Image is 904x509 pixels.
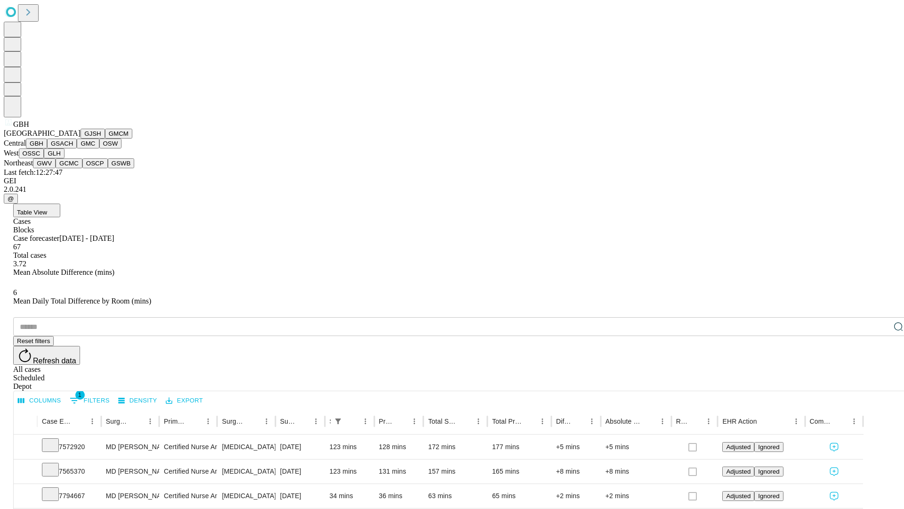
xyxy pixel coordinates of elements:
[428,418,458,425] div: Total Scheduled Duration
[106,484,154,508] div: MD [PERSON_NAME] [PERSON_NAME] Md
[379,460,419,484] div: 131 mins
[188,415,202,428] button: Sort
[4,185,900,194] div: 2.0.241
[754,491,783,501] button: Ignored
[556,484,596,508] div: +2 mins
[572,415,585,428] button: Sort
[379,484,419,508] div: 36 mins
[428,484,483,508] div: 63 mins
[42,418,72,425] div: Case Epic Id
[18,439,32,456] button: Expand
[164,435,212,459] div: Certified Nurse Anesthetist
[99,139,122,148] button: OSW
[408,415,421,428] button: Menu
[459,415,472,428] button: Sort
[222,418,245,425] div: Surgery Name
[296,415,309,428] button: Sort
[722,467,754,476] button: Adjusted
[492,460,547,484] div: 165 mins
[42,484,97,508] div: 7794667
[144,415,157,428] button: Menu
[331,415,345,428] button: Show filters
[13,234,59,242] span: Case forecaster
[164,460,212,484] div: Certified Nurse Anesthetist
[163,394,205,408] button: Export
[605,418,642,425] div: Absolute Difference
[59,234,114,242] span: [DATE] - [DATE]
[523,415,536,428] button: Sort
[56,158,82,168] button: GCMC
[18,464,32,480] button: Expand
[643,415,656,428] button: Sort
[331,415,345,428] div: 1 active filter
[82,158,108,168] button: OSCP
[77,139,99,148] button: GMC
[556,418,571,425] div: Difference
[280,435,320,459] div: [DATE]
[260,415,273,428] button: Menu
[790,415,803,428] button: Menu
[33,357,76,365] span: Refresh data
[726,468,751,475] span: Adjusted
[106,435,154,459] div: MD [PERSON_NAME] [PERSON_NAME] Md
[26,139,47,148] button: GBH
[758,493,779,500] span: Ignored
[13,120,29,128] span: GBH
[33,158,56,168] button: GWV
[73,415,86,428] button: Sort
[428,435,483,459] div: 172 mins
[75,390,85,400] span: 1
[754,442,783,452] button: Ignored
[164,418,187,425] div: Primary Service
[428,460,483,484] div: 157 mins
[13,243,21,251] span: 67
[164,484,212,508] div: Certified Nurse Anesthetist
[4,139,26,147] span: Central
[346,415,359,428] button: Sort
[379,435,419,459] div: 128 mins
[105,129,132,139] button: GMCM
[605,435,667,459] div: +5 mins
[222,435,270,459] div: [MEDICAL_DATA] [MEDICAL_DATA] REMOVAL TUBES AND/OR OVARIES FOR UTERUS 250GM OR LESS
[280,484,320,508] div: [DATE]
[130,415,144,428] button: Sort
[758,415,771,428] button: Sort
[379,418,394,425] div: Predicted In Room Duration
[280,460,320,484] div: [DATE]
[4,159,33,167] span: Northeast
[42,460,97,484] div: 7565370
[13,336,54,346] button: Reset filters
[330,484,370,508] div: 34 mins
[689,415,702,428] button: Sort
[754,467,783,476] button: Ignored
[86,415,99,428] button: Menu
[4,149,19,157] span: West
[702,415,715,428] button: Menu
[605,484,667,508] div: +2 mins
[13,346,80,365] button: Refresh data
[280,418,295,425] div: Surgery Date
[4,177,900,185] div: GEI
[106,418,129,425] div: Surgeon Name
[13,268,114,276] span: Mean Absolute Difference (mins)
[585,415,598,428] button: Menu
[556,435,596,459] div: +5 mins
[4,168,63,176] span: Last fetch: 12:27:47
[17,337,50,345] span: Reset filters
[222,460,270,484] div: [MEDICAL_DATA] [MEDICAL_DATA] REMOVAL TUBES AND/OR OVARIES FOR UTERUS 250GM OR LESS
[847,415,861,428] button: Menu
[13,288,17,296] span: 6
[395,415,408,428] button: Sort
[492,484,547,508] div: 65 mins
[67,393,112,408] button: Show filters
[758,443,779,451] span: Ignored
[13,260,26,268] span: 3.72
[13,251,46,259] span: Total cases
[472,415,485,428] button: Menu
[492,435,547,459] div: 177 mins
[726,493,751,500] span: Adjusted
[656,415,669,428] button: Menu
[13,297,151,305] span: Mean Daily Total Difference by Room (mins)
[556,460,596,484] div: +8 mins
[605,460,667,484] div: +8 mins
